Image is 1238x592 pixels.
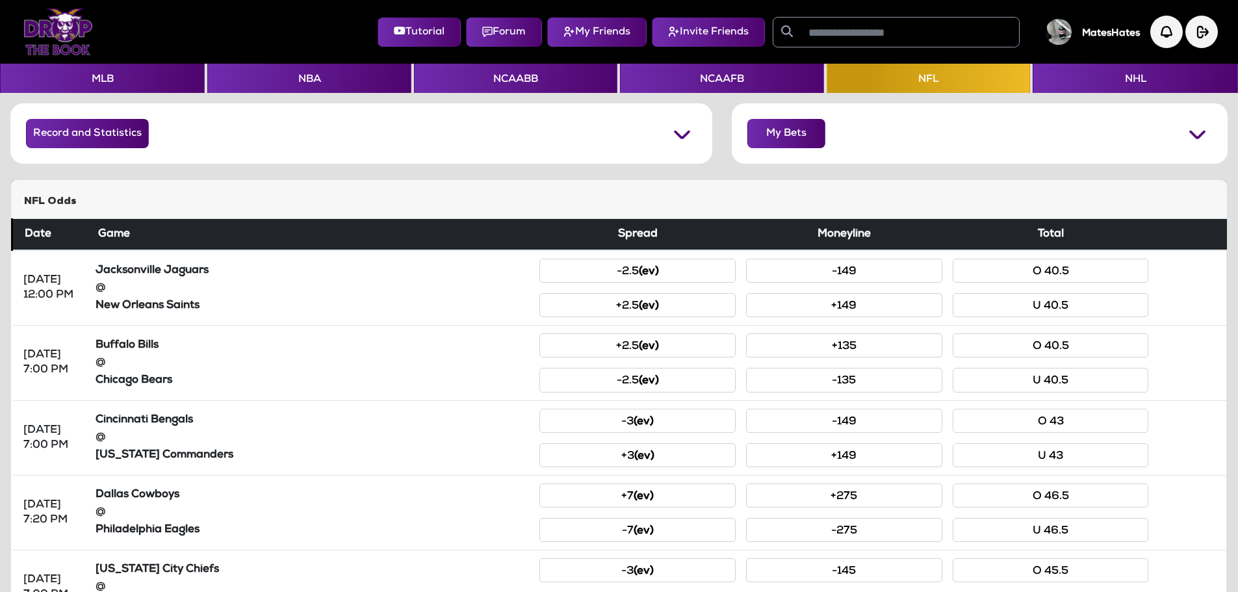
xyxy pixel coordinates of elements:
[746,368,942,392] button: -135
[96,375,172,386] strong: Chicago Bears
[1046,19,1072,45] img: User
[953,259,1149,283] button: O 40.5
[378,18,461,47] button: Tutorial
[534,219,741,251] th: Spread
[1082,28,1140,40] h5: MatesHates
[746,409,942,433] button: -149
[96,524,200,535] strong: Philadelphia Eagles
[90,219,535,251] th: Game
[26,119,149,148] button: Record and Statistics
[539,368,736,392] button: -2.5(ev)
[953,443,1149,467] button: U 43
[639,266,659,277] small: (ev)
[634,417,654,428] small: (ev)
[539,483,736,508] button: +7(ev)
[539,333,736,357] button: +2.5(ev)
[953,333,1149,357] button: O 40.5
[634,451,654,462] small: (ev)
[539,409,736,433] button: -3(ev)
[23,273,80,303] div: [DATE] 12:00 PM
[1033,64,1237,93] button: NHL
[96,415,193,426] strong: Cincinnati Bengals
[953,518,1149,542] button: U 46.5
[96,450,233,461] strong: [US_STATE] Commanders
[96,505,530,520] div: @
[953,368,1149,392] button: U 40.5
[96,281,530,296] div: @
[827,64,1030,93] button: NFL
[23,498,80,528] div: [DATE] 7:20 PM
[539,443,736,467] button: +3(ev)
[746,443,942,467] button: +149
[948,219,1154,251] th: Total
[620,64,823,93] button: NCAAFB
[24,196,1214,208] h5: NFL Odds
[639,376,659,387] small: (ev)
[96,265,209,276] strong: Jacksonville Jaguars
[96,489,179,500] strong: Dallas Cowboys
[96,340,159,351] strong: Buffalo Bills
[746,293,942,317] button: +149
[639,301,659,312] small: (ev)
[414,64,617,93] button: NCAABB
[953,558,1149,582] button: O 45.5
[746,518,942,542] button: -275
[547,18,647,47] button: My Friends
[23,8,93,55] img: Logo
[953,293,1149,317] button: U 40.5
[639,341,659,352] small: (ev)
[539,293,736,317] button: +2.5(ev)
[747,119,825,148] button: My Bets
[1150,16,1183,48] img: Notification
[746,333,942,357] button: +135
[741,219,948,251] th: Moneyline
[634,566,654,577] small: (ev)
[12,219,90,251] th: Date
[953,409,1149,433] button: O 43
[953,483,1149,508] button: O 46.5
[23,348,80,378] div: [DATE] 7:00 PM
[23,423,80,453] div: [DATE] 7:00 PM
[539,558,736,582] button: -3(ev)
[746,558,942,582] button: -145
[96,355,530,370] div: @
[746,259,942,283] button: -149
[207,64,411,93] button: NBA
[96,300,200,311] strong: New Orleans Saints
[96,430,530,445] div: @
[539,518,736,542] button: -7(ev)
[652,18,765,47] button: Invite Friends
[96,564,219,575] strong: [US_STATE] City Chiefs
[466,18,542,47] button: Forum
[634,526,654,537] small: (ev)
[539,259,736,283] button: -2.5(ev)
[746,483,942,508] button: +275
[634,491,654,502] small: (ev)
